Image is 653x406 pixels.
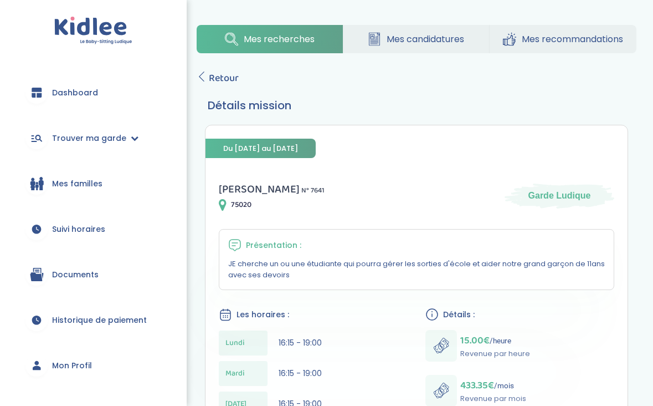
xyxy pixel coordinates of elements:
span: N° 7641 [301,185,325,196]
span: Historique de paiement [52,314,147,326]
span: Trouver ma garde [52,133,126,144]
a: Suivi horaires [17,209,170,249]
a: Mes recommandations [490,25,636,53]
a: Mes familles [17,164,170,204]
span: Retour [209,70,239,86]
span: Mardi [225,368,245,379]
span: Garde Ludique [528,190,591,202]
a: Mes candidatures [343,25,490,53]
span: 16:15 - 19:00 [279,337,322,348]
a: Documents [17,255,170,295]
a: Trouver ma garde [17,118,170,158]
span: Présentation : [246,240,301,251]
span: Mes recommandations [522,32,623,46]
span: 16:15 - 19:00 [279,368,322,379]
p: Revenue par heure [460,348,530,359]
span: Lundi [225,337,245,349]
span: Mon Profil [52,360,92,372]
span: Mes recherches [244,32,315,46]
img: logo.svg [54,17,132,45]
a: Mes recherches [197,25,343,53]
p: JE cherche un ou une étudiante qui pourra gérer les sorties d'école et aider notre grand garçon d... [228,258,605,281]
a: Dashboard [17,73,170,113]
span: Les horaires : [236,309,289,321]
span: [PERSON_NAME] [219,180,300,198]
span: 75020 [231,199,251,211]
span: Suivi horaires [52,224,105,235]
h3: Détails mission [208,97,625,114]
p: Revenue par mois [460,393,526,404]
span: Mes candidatures [387,32,464,46]
p: /heure [460,333,530,348]
span: 15.00€ [460,333,490,348]
span: Du [DATE] au [DATE] [205,139,316,158]
span: Détails : [443,309,475,321]
span: Mes familles [52,178,102,190]
span: Documents [52,269,99,281]
span: Dashboard [52,87,98,99]
a: Mon Profil [17,346,170,385]
a: Historique de paiement [17,300,170,340]
p: /mois [460,378,526,393]
span: 433.35€ [460,378,494,393]
a: Retour [197,70,239,86]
